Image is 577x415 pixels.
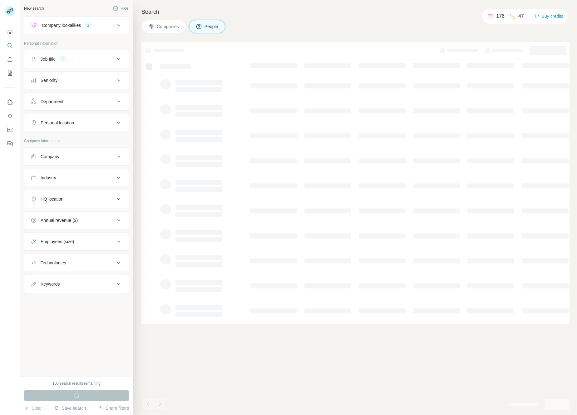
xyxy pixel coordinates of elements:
p: 176 [496,12,505,20]
button: Buy credits [534,12,563,21]
button: Company lookalikes1 [24,18,129,33]
div: Annual revenue ($) [41,217,78,223]
button: Dashboard [5,124,15,135]
div: Technologies [41,260,66,266]
button: Personal location [24,115,129,130]
button: Search [5,40,15,51]
div: Seniority [41,77,57,83]
button: Job title1 [24,52,129,67]
h4: Search [141,7,570,16]
button: Department [24,94,129,109]
div: New search [24,6,44,11]
div: Keywords [41,281,60,287]
div: Department [41,98,63,105]
button: Annual revenue ($) [24,213,129,228]
button: Quick start [5,26,15,37]
button: Use Surfe on LinkedIn [5,97,15,108]
span: Companies [157,23,180,30]
div: Company lookalikes [42,22,81,28]
span: People [205,23,219,30]
button: Enrich CSV [5,54,15,65]
button: My lists [5,67,15,79]
button: Clear [24,405,42,411]
button: HQ location [24,192,129,207]
button: Seniority [24,73,129,88]
div: Job title [41,56,56,62]
div: Industry [41,175,56,181]
p: Personal information [24,41,129,46]
div: HQ location [41,196,63,202]
button: Save search [54,405,86,411]
div: Personal location [41,120,74,126]
div: Company [41,153,59,160]
button: Technologies [24,255,129,270]
div: 1 [85,22,92,28]
button: Use Surfe API [5,110,15,122]
button: Hide [109,4,133,13]
button: Employees (size) [24,234,129,249]
button: Feedback [5,138,15,149]
p: Company information [24,138,129,144]
button: Share filters [98,405,129,411]
div: 1 [59,56,67,62]
button: Industry [24,170,129,185]
button: Keywords [24,277,129,292]
button: Company [24,149,129,164]
p: 47 [518,12,524,20]
div: 100 search results remaining [52,381,101,386]
div: Employees (size) [41,238,74,245]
